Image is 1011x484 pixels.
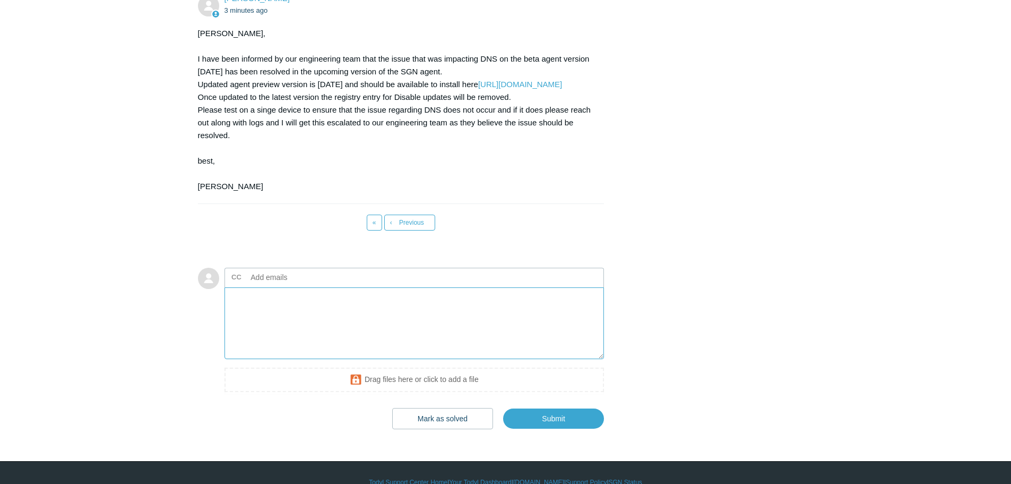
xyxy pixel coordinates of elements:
span: « [373,219,376,226]
time: 08/29/2025, 08:31 [224,6,268,14]
a: [URL][DOMAIN_NAME] [478,80,562,89]
button: Mark as solved [392,408,493,429]
span: Previous [399,219,424,226]
a: Previous [384,215,435,231]
div: [PERSON_NAME], I have been informed by our engineering team that the issue that was impacting DNS... [198,27,594,193]
textarea: Add your reply [224,287,604,359]
input: Add emails [247,269,361,285]
span: ‹ [390,219,392,226]
input: Submit [503,409,604,429]
label: CC [231,269,241,285]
